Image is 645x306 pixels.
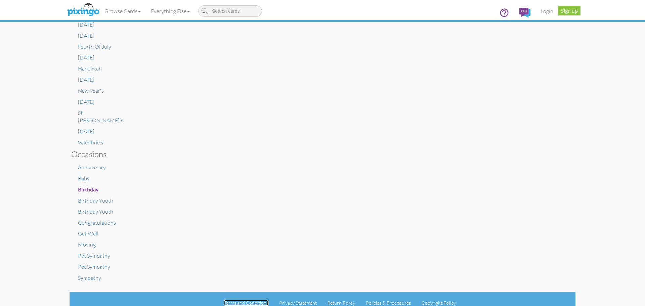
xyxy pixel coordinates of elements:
a: [DATE] [78,128,94,135]
a: Policies & Procedures [366,300,411,306]
a: Moving [78,241,96,248]
a: Birthday [78,186,99,193]
a: Hanukkah [78,65,102,72]
a: Birthday Youth [78,197,113,204]
a: [DATE] [78,32,94,39]
a: [DATE] [78,98,94,105]
a: New Year's [78,87,104,94]
a: Anniversary [78,164,106,171]
a: [DATE] [78,21,94,28]
a: Get Well [78,230,98,237]
a: Congratulations [78,219,116,226]
a: Baby [78,175,90,182]
a: Pet Sympathy [78,252,110,259]
a: Fourth Of July [78,43,111,50]
a: Pet Sympathy [78,263,110,270]
a: Return Policy [327,300,355,306]
a: Terms and Conditions [224,300,268,306]
a: Copyright Policy [422,300,456,306]
a: Valentine's [78,139,103,146]
a: [DATE] [78,76,94,83]
img: comments.svg [519,8,530,18]
a: Sympathy [78,274,101,281]
a: Login [535,3,558,19]
a: Privacy Statement [279,300,317,306]
a: St. [PERSON_NAME]'s [78,110,123,124]
input: Search cards [198,5,262,17]
span: Birthday [78,186,99,192]
a: [DATE] [78,54,94,61]
a: Sign up [558,6,580,15]
h3: Occasions [71,150,120,159]
a: Browse Cards [100,3,146,19]
a: Birthday Youth [78,208,113,215]
a: Everything Else [146,3,195,19]
img: pixingo logo [66,2,101,18]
